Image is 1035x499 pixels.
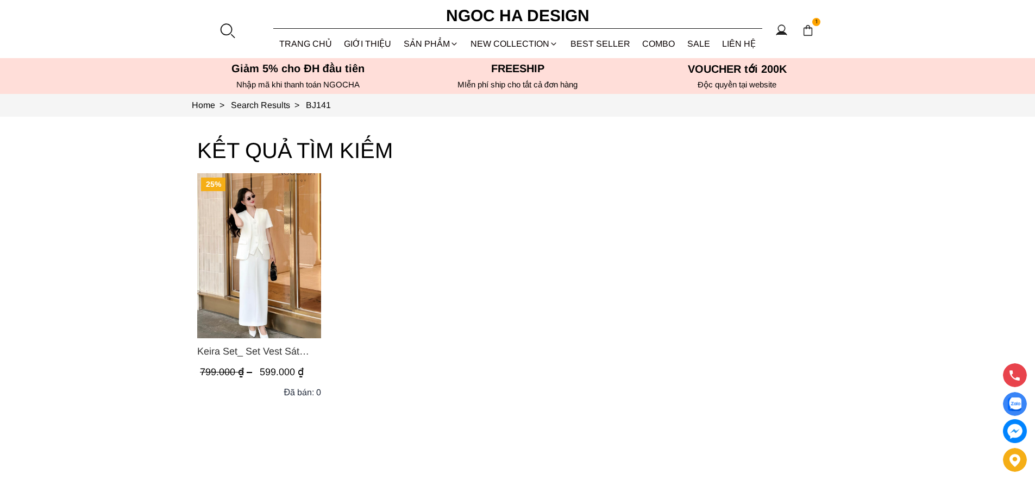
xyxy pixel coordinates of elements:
a: Link to Keira Set_ Set Vest Sát Nách Kết Hợp Chân Váy Bút Chì Mix Áo Khoác BJ141+ A1083 [197,344,321,359]
font: Giảm 5% cho ĐH đầu tiên [231,62,365,74]
span: 799.000 ₫ [200,367,255,377]
h6: MIễn phí ship cho tất cả đơn hàng [411,80,624,90]
div: SẢN PHẨM [398,29,465,58]
span: 1 [812,18,821,27]
span: Keira Set_ Set Vest Sát Nách Kết Hợp Chân Váy Bút Chì Mix Áo Khoác BJ141+ A1083 [197,344,321,359]
span: 599.000 ₫ [260,367,304,377]
img: Keira Set_ Set Vest Sát Nách Kết Hợp Chân Váy Bút Chì Mix Áo Khoác BJ141+ A1083 [197,173,321,338]
h6: Độc quyền tại website [631,80,844,90]
a: Product image - Keira Set_ Set Vest Sát Nách Kết Hợp Chân Váy Bút Chì Mix Áo Khoác BJ141+ A1083 [197,173,321,338]
a: Display image [1003,392,1027,416]
span: > [215,100,229,110]
a: LIÊN HỆ [716,29,762,58]
a: messenger [1003,419,1027,443]
a: TRANG CHỦ [273,29,338,58]
a: Ngoc Ha Design [436,3,599,29]
a: SALE [681,29,717,58]
a: BEST SELLER [564,29,637,58]
font: Freeship [491,62,544,74]
h3: KẾT QUẢ TÌM KIẾM [197,133,838,168]
a: Link to Home [192,100,231,110]
div: Đã bán: 0 [284,386,321,399]
a: Link to Search Results [231,100,306,110]
h5: VOUCHER tới 200K [631,62,844,75]
a: GIỚI THIỆU [338,29,398,58]
img: img-CART-ICON-ksit0nf1 [802,24,814,36]
font: Nhập mã khi thanh toán NGOCHA [236,80,360,89]
a: Combo [636,29,681,58]
img: Display image [1008,397,1021,411]
a: NEW COLLECTION [465,29,564,58]
span: > [290,100,304,110]
a: Link to BJ141 [306,100,331,110]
